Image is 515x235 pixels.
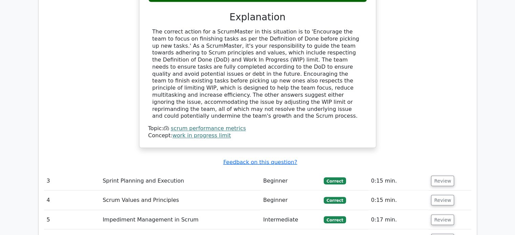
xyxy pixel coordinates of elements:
[260,210,321,229] td: Intermediate
[431,195,454,205] button: Review
[368,171,429,190] td: 0:15 min.
[368,210,429,229] td: 0:17 min.
[44,171,100,190] td: 3
[100,210,260,229] td: Impediment Management in Scrum
[172,132,231,139] a: work in progress limit
[260,190,321,210] td: Beginner
[148,125,367,132] div: Topic:
[152,11,363,23] h3: Explanation
[431,175,454,186] button: Review
[44,190,100,210] td: 4
[152,28,363,120] div: The correct action for a ScrumMaster in this situation is to 'Encourage the team to focus on fini...
[148,132,367,139] div: Concept:
[100,190,260,210] td: Scrum Values and Principles
[324,177,346,184] span: Correct
[100,171,260,190] td: Sprint Planning and Execution
[171,125,246,132] a: scrum performance metrics
[431,214,454,225] button: Review
[223,159,297,165] a: Feedback on this question?
[368,190,429,210] td: 0:15 min.
[324,216,346,223] span: Correct
[324,197,346,204] span: Correct
[44,210,100,229] td: 5
[260,171,321,190] td: Beginner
